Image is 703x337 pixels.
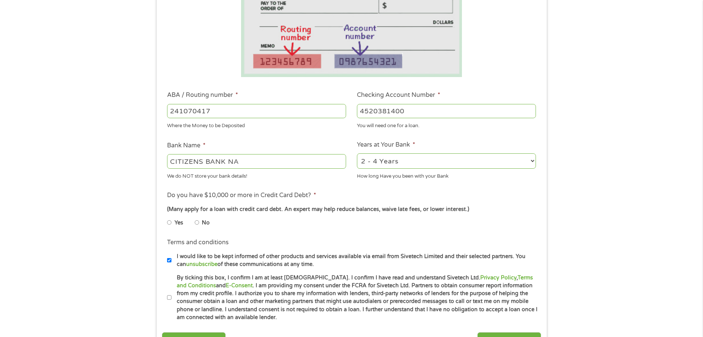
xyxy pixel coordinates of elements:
[167,192,316,199] label: Do you have $10,000 or more in Credit Card Debt?
[202,219,210,227] label: No
[167,205,536,214] div: (Many apply for a loan with credit card debt. An expert may help reduce balances, waive late fees...
[177,275,533,289] a: Terms and Conditions
[175,219,183,227] label: Yes
[167,239,229,246] label: Terms and conditions
[357,141,415,149] label: Years at Your Bank
[226,282,253,289] a: E-Consent
[357,170,536,180] div: How long Have you been with your Bank
[167,104,346,118] input: 263177916
[357,120,536,130] div: You will need one for a loan.
[167,170,346,180] div: We do NOT store your bank details!
[186,261,218,267] a: unsubscribe
[167,142,206,150] label: Bank Name
[480,275,517,281] a: Privacy Policy
[172,252,538,269] label: I would like to be kept informed of other products and services available via email from Sivetech...
[357,104,536,118] input: 345634636
[172,274,538,322] label: By ticking this box, I confirm I am at least [DEMOGRAPHIC_DATA]. I confirm I have read and unders...
[167,120,346,130] div: Where the Money to be Deposited
[167,91,238,99] label: ABA / Routing number
[357,91,440,99] label: Checking Account Number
